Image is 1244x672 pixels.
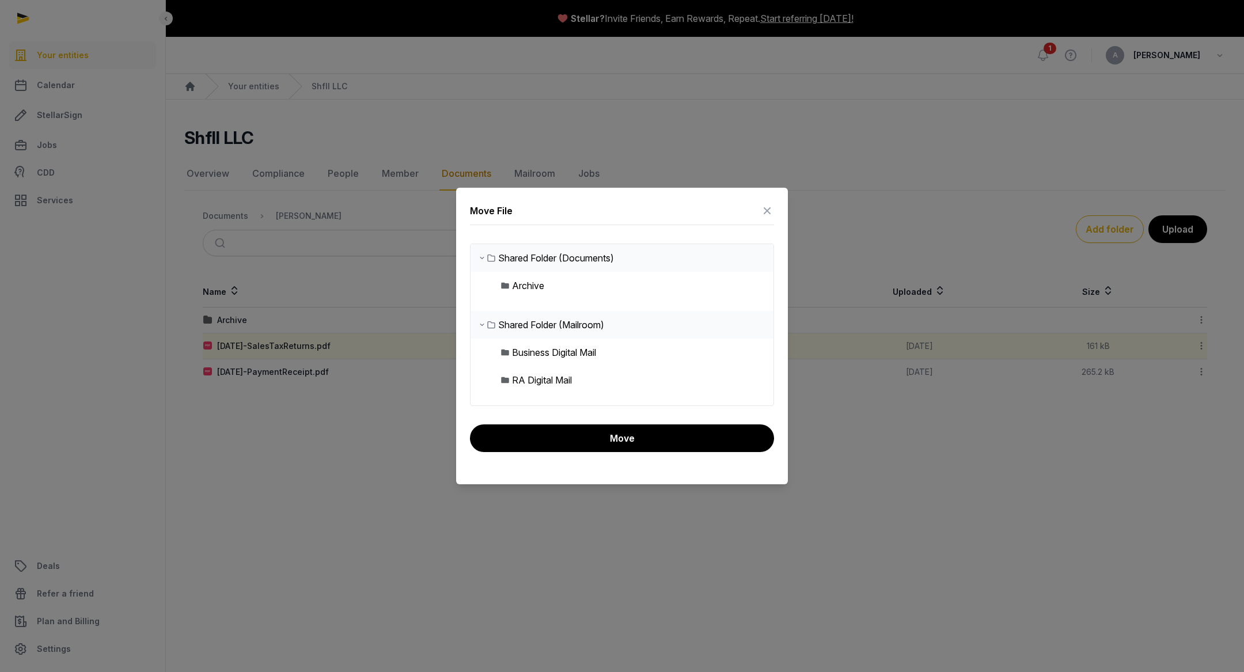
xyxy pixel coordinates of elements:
div: Archive [512,279,544,293]
button: Move [470,424,774,452]
div: Business Digital Mail [512,346,596,359]
div: RA Digital Mail [512,373,572,387]
iframe: Chat Widget [1037,539,1244,672]
div: Shared Folder (Mailroom) [498,318,604,332]
div: Shared Folder (Documents) [498,251,614,265]
div: Move File [470,204,513,218]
